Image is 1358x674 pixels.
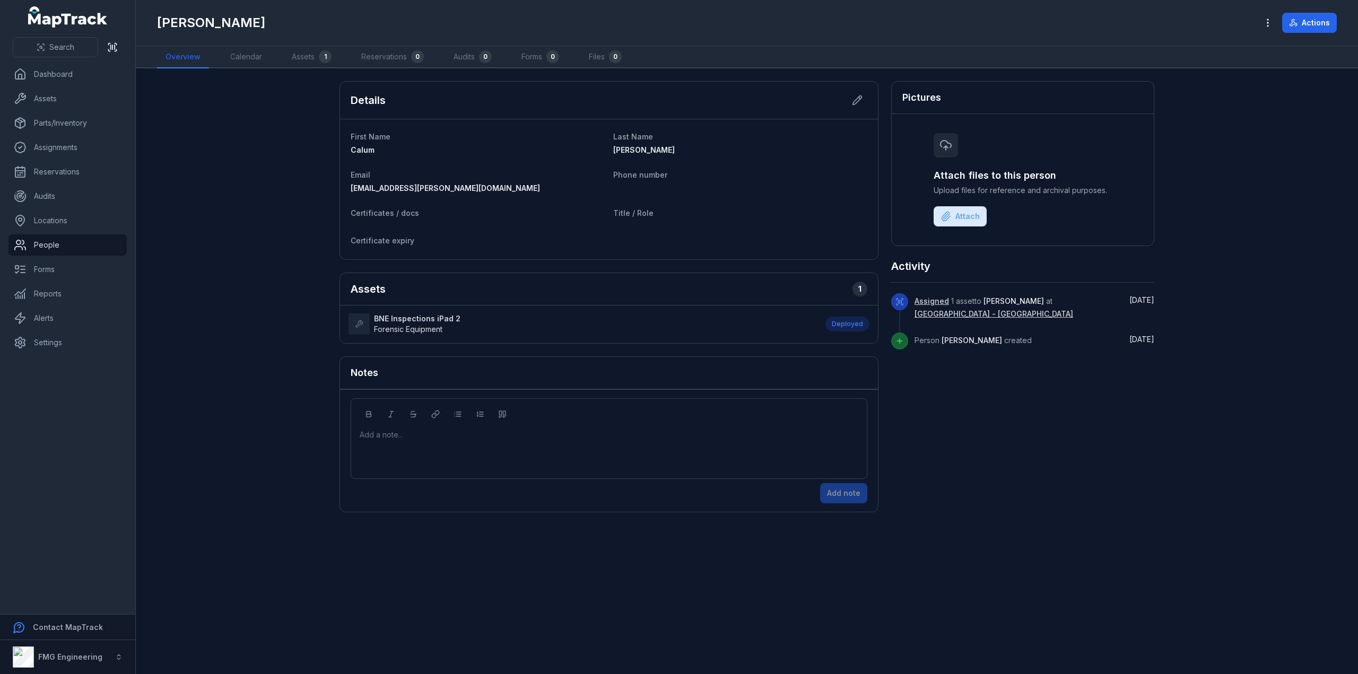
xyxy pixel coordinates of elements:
[1129,335,1154,344] time: 9/24/2025, 2:17:38 PM
[934,168,1112,183] h3: Attach files to this person
[351,282,386,296] h2: Assets
[8,161,127,182] a: Reservations
[351,170,370,179] span: Email
[902,90,941,105] h3: Pictures
[8,283,127,304] a: Reports
[1129,335,1154,344] span: [DATE]
[157,14,265,31] h1: [PERSON_NAME]
[8,308,127,329] a: Alerts
[13,37,98,57] button: Search
[351,236,414,245] span: Certificate expiry
[319,50,332,63] div: 1
[613,132,653,141] span: Last Name
[351,93,386,108] h2: Details
[546,50,559,63] div: 0
[580,46,630,68] a: Files0
[49,42,74,52] span: Search
[613,145,675,154] span: [PERSON_NAME]
[1282,13,1337,33] button: Actions
[609,50,622,63] div: 0
[351,145,375,154] span: Calum
[613,208,654,217] span: Title / Role
[934,185,1112,196] span: Upload files for reference and archival purposes.
[513,46,568,68] a: Forms0
[38,652,102,661] strong: FMG Engineering
[915,296,1073,318] span: 1 asset to at
[915,309,1073,319] a: [GEOGRAPHIC_DATA] - [GEOGRAPHIC_DATA]
[613,170,667,179] span: Phone number
[942,336,1002,345] span: [PERSON_NAME]
[351,132,390,141] span: First Name
[915,296,949,307] a: Assigned
[8,234,127,256] a: People
[283,46,340,68] a: Assets1
[983,296,1044,305] span: [PERSON_NAME]
[8,112,127,134] a: Parts/Inventory
[825,317,869,331] div: Deployed
[8,64,127,85] a: Dashboard
[8,88,127,109] a: Assets
[374,325,442,334] span: Forensic Equipment
[8,210,127,231] a: Locations
[157,46,209,68] a: Overview
[479,50,492,63] div: 0
[353,46,432,68] a: Reservations0
[1129,295,1154,304] time: 9/30/2025, 11:58:53 AM
[28,6,108,28] a: MapTrack
[374,313,460,324] strong: BNE Inspections iPad 2
[445,46,500,68] a: Audits0
[8,259,127,280] a: Forms
[8,137,127,158] a: Assignments
[351,183,540,192] span: [EMAIL_ADDRESS][PERSON_NAME][DOMAIN_NAME]
[411,50,424,63] div: 0
[8,186,127,207] a: Audits
[934,206,987,226] button: Attach
[1129,295,1154,304] span: [DATE]
[351,208,419,217] span: Certificates / docs
[8,332,127,353] a: Settings
[33,623,103,632] strong: Contact MapTrack
[915,336,1032,345] span: Person created
[222,46,271,68] a: Calendar
[349,313,815,335] a: BNE Inspections iPad 2Forensic Equipment
[852,282,867,296] div: 1
[891,259,930,274] h2: Activity
[351,365,378,380] h3: Notes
